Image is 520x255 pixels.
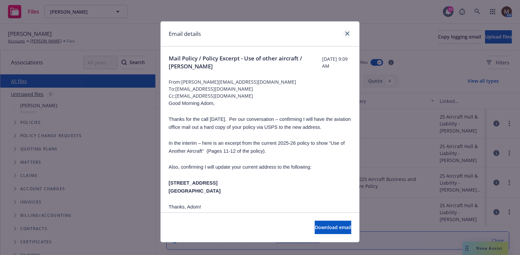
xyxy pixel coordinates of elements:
[169,180,217,186] span: [STREET_ADDRESS]
[315,221,351,234] button: Download email
[169,85,351,92] span: To: [EMAIL_ADDRESS][DOMAIN_NAME]
[322,55,351,69] span: [DATE] 9:09 AM
[169,117,351,130] span: Thanks for the call [DATE]. Per our conversation – confirming I will have the aviation office mai...
[169,92,351,99] span: Cc: [EMAIL_ADDRESS][DOMAIN_NAME]
[169,204,201,210] span: Thanks, Adom!
[169,30,201,38] h1: Email details
[315,224,351,230] span: Download email
[169,101,215,106] span: Good Morning Adom,
[169,188,221,194] span: [GEOGRAPHIC_DATA]
[169,140,345,154] span: In the interim – here is an excerpt from the current 2025-26 policy to show “Use of Another Aircr...
[343,30,351,38] a: close
[169,164,311,170] span: Also, confirming I will update your current address to the following:
[169,78,351,85] span: From: [PERSON_NAME][EMAIL_ADDRESS][DOMAIN_NAME]
[169,54,322,70] span: Mail Policy / Policy Excerpt - Use of other aircraft / [PERSON_NAME]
